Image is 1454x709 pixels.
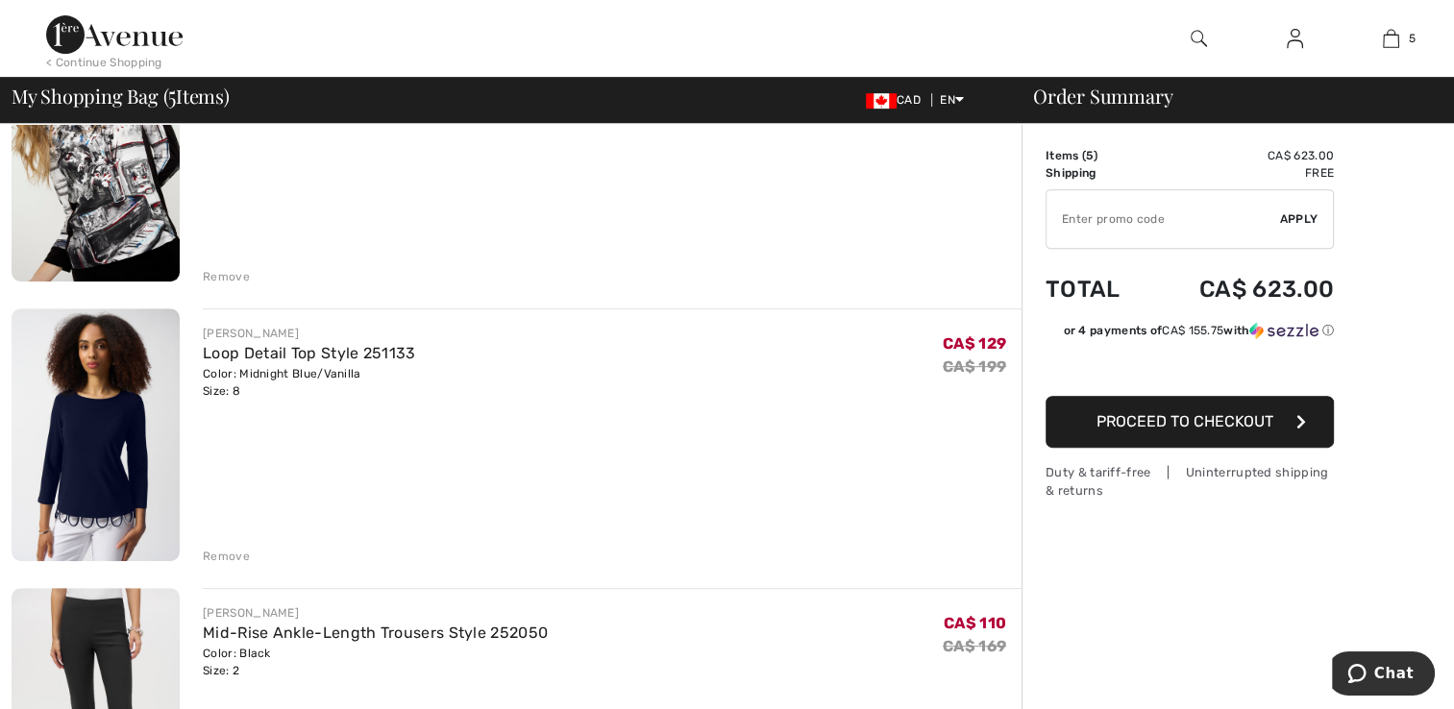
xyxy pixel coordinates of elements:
span: 5 [168,82,176,107]
img: My Bag [1383,27,1399,50]
s: CA$ 199 [943,357,1006,376]
td: CA$ 623.00 [1148,257,1334,322]
img: 1ère Avenue [46,15,183,54]
td: Total [1046,257,1148,322]
span: CA$ 155.75 [1162,324,1223,337]
span: Proceed to Checkout [1097,412,1273,430]
img: search the website [1191,27,1207,50]
img: Loop Detail Top Style 251133 [12,308,180,560]
div: or 4 payments of with [1063,322,1334,339]
a: Mid-Rise Ankle-Length Trousers Style 252050 [203,623,548,642]
img: Canadian Dollar [866,93,897,109]
a: 5 [1343,27,1438,50]
div: Remove [203,268,250,285]
img: Casual Crew Neck Pullover Style 75690 [12,30,180,282]
a: Loop Detail Top Style 251133 [203,344,415,362]
span: Apply [1280,210,1318,228]
a: Sign In [1271,27,1318,51]
div: Duty & tariff-free | Uninterrupted shipping & returns [1046,463,1334,500]
span: CAD [866,93,928,107]
span: CA$ 129 [943,334,1006,353]
td: Shipping [1046,164,1148,182]
div: [PERSON_NAME] [203,325,415,342]
span: CA$ 110 [944,614,1006,632]
button: Proceed to Checkout [1046,396,1334,448]
td: Items ( ) [1046,147,1148,164]
span: 5 [1086,149,1093,162]
span: EN [940,93,964,107]
td: Free [1148,164,1334,182]
div: Color: Black Size: 2 [203,645,548,679]
div: or 4 payments ofCA$ 155.75withSezzle Click to learn more about Sezzle [1046,322,1334,346]
td: CA$ 623.00 [1148,147,1334,164]
img: My Info [1287,27,1303,50]
s: CA$ 169 [943,637,1006,655]
img: Sezzle [1249,322,1318,339]
span: 5 [1409,30,1416,47]
div: Remove [203,548,250,565]
div: Order Summary [1010,86,1442,106]
iframe: Opens a widget where you can chat to one of our agents [1332,651,1435,699]
div: [PERSON_NAME] [203,604,548,622]
input: Promo code [1047,190,1280,248]
div: Color: Midnight Blue/Vanilla Size: 8 [203,365,415,400]
iframe: PayPal-paypal [1046,346,1334,389]
span: My Shopping Bag ( Items) [12,86,230,106]
div: < Continue Shopping [46,54,162,71]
